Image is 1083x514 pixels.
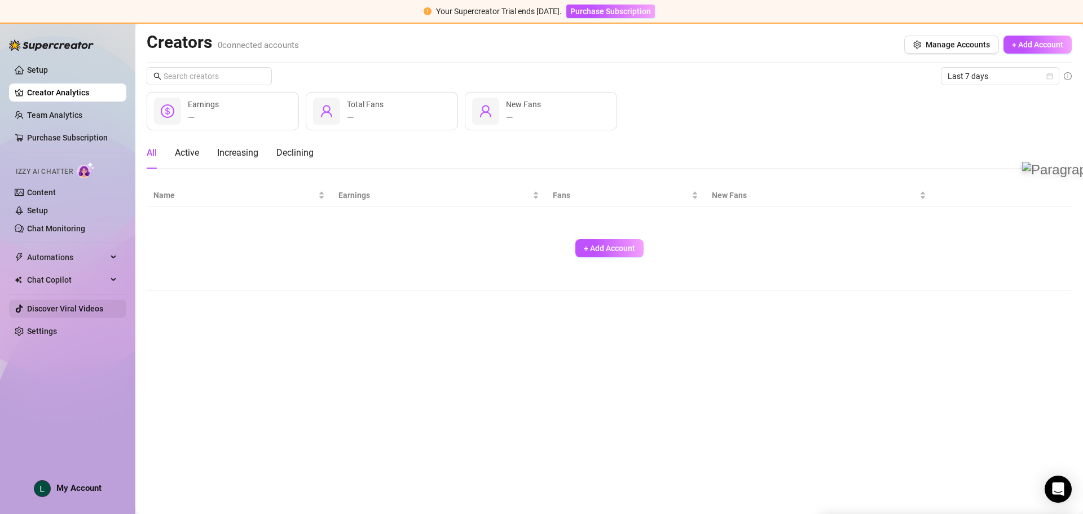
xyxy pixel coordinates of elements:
[153,72,161,80] span: search
[506,111,541,124] div: —
[188,111,219,124] div: —
[15,253,24,262] span: thunderbolt
[948,68,1053,85] span: Last 7 days
[546,184,705,207] th: Fans
[153,189,316,201] span: Name
[175,146,199,160] div: Active
[575,239,644,257] button: + Add Account
[1064,72,1072,80] span: info-circle
[218,40,299,50] span: 0 connected accounts
[16,166,73,177] span: Izzy AI Chatter
[27,304,103,313] a: Discover Viral Videos
[320,104,333,118] span: user
[705,184,933,207] th: New Fans
[904,36,999,54] button: Manage Accounts
[217,146,258,160] div: Increasing
[27,271,107,289] span: Chat Copilot
[506,100,541,109] span: New Fans
[27,133,108,142] a: Purchase Subscription
[77,162,95,178] img: AI Chatter
[164,70,256,82] input: Search creators
[9,39,94,51] img: logo-BBDzfeDw.svg
[566,5,655,18] button: Purchase Subscription
[27,188,56,197] a: Content
[27,84,117,102] a: Creator Analytics
[479,104,492,118] span: user
[347,111,384,124] div: —
[147,146,157,160] div: All
[27,327,57,336] a: Settings
[27,248,107,266] span: Automations
[1003,36,1072,54] button: + Add Account
[332,184,546,207] th: Earnings
[27,206,48,215] a: Setup
[338,189,530,201] span: Earnings
[1045,476,1072,503] div: Open Intercom Messenger
[15,276,22,284] img: Chat Copilot
[926,40,990,49] span: Manage Accounts
[913,41,921,49] span: setting
[566,7,655,16] a: Purchase Subscription
[56,483,102,493] span: My Account
[27,65,48,74] a: Setup
[1046,73,1053,80] span: calendar
[584,244,635,253] span: + Add Account
[34,481,50,497] img: ACg8ocIePU04o8qxbucbFT36Pb-7WGHtgMz1MMZlhduuerwpwcj55A=s96-c
[161,104,174,118] span: dollar-circle
[27,224,85,233] a: Chat Monitoring
[553,189,689,201] span: Fans
[188,100,219,109] span: Earnings
[712,189,917,201] span: New Fans
[347,100,384,109] span: Total Fans
[147,184,332,207] th: Name
[436,7,562,16] span: Your Supercreator Trial ends [DATE].
[570,7,651,16] span: Purchase Subscription
[424,7,432,15] span: exclamation-circle
[1012,40,1063,49] span: + Add Account
[147,32,299,53] h2: Creators
[27,111,82,120] a: Team Analytics
[276,146,314,160] div: Declining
